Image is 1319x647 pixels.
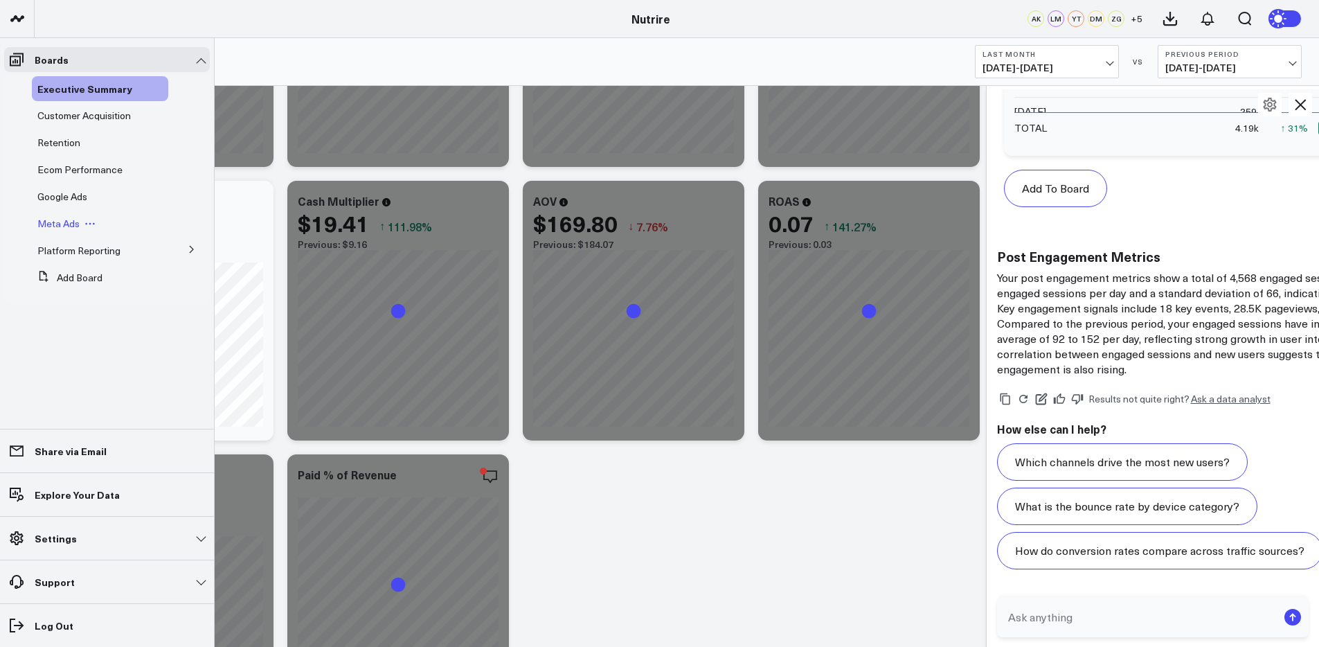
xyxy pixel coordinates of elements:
span: + 5 [1131,14,1142,24]
div: YT [1068,10,1084,27]
button: Add To Board [1004,170,1107,207]
button: Which channels drive the most new users? [997,443,1248,481]
div: 4.19k [1235,121,1259,135]
span: 7.76% [636,219,668,234]
a: Google Ads [37,191,87,202]
a: Executive Summary [37,83,132,94]
span: [DATE] - [DATE] [982,62,1111,73]
span: Ecom Performance [37,163,123,176]
div: Previous: $184.07 [533,239,734,250]
div: Paid % of Revenue [298,467,397,482]
span: Customer Acquisition [37,109,131,122]
div: TOTAL [1014,121,1047,135]
div: $169.80 [533,211,618,236]
a: Ecom Performance [37,164,123,175]
button: Add Board [32,265,102,290]
span: ↑ [379,218,385,236]
span: 141.27% [832,219,877,234]
span: [DATE] - [DATE] [1165,62,1294,73]
button: +5 [1128,10,1145,27]
a: Ask a data analyst [1191,394,1271,404]
div: [DATE] [1014,105,1046,118]
span: Platform Reporting [37,244,120,257]
div: 0.07 [769,211,814,236]
a: Retention [37,137,80,148]
div: ROAS [769,193,800,209]
span: ↑ [824,218,829,236]
a: Nutrire [631,11,670,26]
a: Platform Reporting [37,245,120,256]
p: Log Out [35,620,73,631]
button: What is the bounce rate by device category? [997,488,1257,525]
b: Previous Period [1165,50,1294,58]
p: Explore Your Data [35,489,120,500]
span: Results not quite right? [1088,392,1190,405]
div: LM [1048,10,1064,27]
a: Log Out [4,613,210,638]
div: ZG [1108,10,1124,27]
div: DM [1088,10,1104,27]
div: VS [1126,57,1151,66]
div: ↑ 31% [1281,121,1308,135]
div: Previous: $9.16 [298,239,499,250]
button: Previous Period[DATE]-[DATE] [1158,45,1302,78]
a: Meta Ads [37,218,80,229]
button: Last Month[DATE]-[DATE] [975,45,1119,78]
div: Cash Multiplier [298,193,379,209]
span: Meta Ads [37,217,80,230]
span: Executive Summary [37,82,132,96]
p: Boards [35,54,69,65]
b: Last Month [982,50,1111,58]
p: Share via Email [35,445,107,457]
div: $19.41 [298,211,369,236]
a: Customer Acquisition [37,110,131,121]
span: Retention [37,136,80,149]
p: Settings [35,533,77,544]
span: Google Ads [37,190,87,203]
button: Copy [997,391,1014,407]
div: AOV [533,193,557,209]
span: ↓ [628,218,634,236]
div: AK [1028,10,1044,27]
div: Previous: 0.03 [769,239,969,250]
div: 259 [1240,105,1257,118]
span: 111.98% [388,219,432,234]
p: Support [35,576,75,587]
